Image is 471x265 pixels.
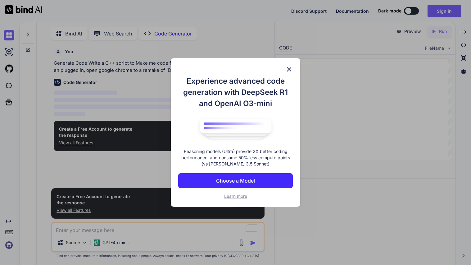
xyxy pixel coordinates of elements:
img: close [285,66,293,73]
button: Choose a Model [178,173,293,188]
img: bind logo [195,115,276,142]
p: Choose a Model [216,177,255,184]
p: Reasoning models (Ultra) provide 2X better coding performance, and consume 50% less compute point... [178,148,293,167]
h1: Experience advanced code generation with DeepSeek R1 and OpenAI O3-mini [178,76,293,109]
span: Learn more [224,193,247,199]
